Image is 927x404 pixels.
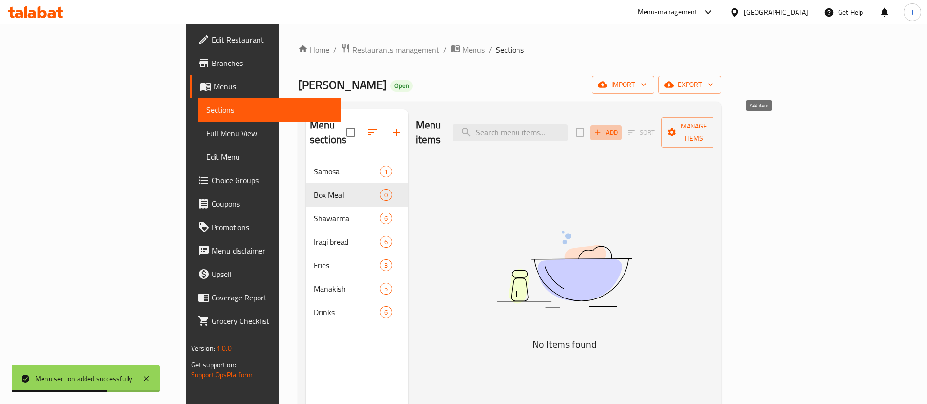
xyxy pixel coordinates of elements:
span: Shawarma [314,213,380,224]
div: items [380,166,392,177]
a: Menu disclaimer [190,239,341,262]
span: Samosa [314,166,380,177]
span: 0 [380,191,391,200]
span: Menus [214,81,333,92]
div: items [380,236,392,248]
span: Edit Menu [206,151,333,163]
div: Drinks6 [306,300,408,324]
div: Menu section added successfully [35,373,132,384]
span: Promotions [212,221,333,233]
div: Fries3 [306,254,408,277]
a: Full Menu View [198,122,341,145]
div: items [380,306,392,318]
div: Shawarma6 [306,207,408,230]
button: Manage items [661,117,727,148]
span: Edit Restaurant [212,34,333,45]
a: Restaurants management [341,43,439,56]
span: 1 [380,167,391,176]
span: Upsell [212,268,333,280]
span: 3 [380,261,391,270]
a: Upsell [190,262,341,286]
span: 6 [380,237,391,247]
h5: No Items found [442,337,687,352]
span: Iraqi bread [314,236,380,248]
a: Branches [190,51,341,75]
span: Full Menu View [206,128,333,139]
a: Grocery Checklist [190,309,341,333]
span: Get support on: [191,359,236,371]
a: Promotions [190,215,341,239]
span: Drinks [314,306,380,318]
span: J [911,7,913,18]
span: Sections [206,104,333,116]
span: Version: [191,342,215,355]
nav: Menu sections [306,156,408,328]
span: Sort items [622,125,661,140]
span: Manage items [669,120,719,145]
nav: breadcrumb [298,43,721,56]
span: Choice Groups [212,174,333,186]
span: 5 [380,284,391,294]
button: Add section [385,121,408,144]
span: import [600,79,647,91]
span: 1.0.0 [216,342,232,355]
div: [GEOGRAPHIC_DATA] [744,7,808,18]
span: Menus [462,44,485,56]
a: Support.OpsPlatform [191,368,253,381]
span: Coverage Report [212,292,333,303]
button: Add [590,125,622,140]
div: items [380,189,392,201]
span: Branches [212,57,333,69]
span: Sort sections [361,121,385,144]
div: Manakish5 [306,277,408,300]
h2: Menu items [416,118,441,147]
span: Manakish [314,283,380,295]
span: Grocery Checklist [212,315,333,327]
div: Open [390,80,413,92]
button: import [592,76,654,94]
span: Restaurants management [352,44,439,56]
img: dish.svg [442,205,687,334]
a: Coverage Report [190,286,341,309]
span: Fries [314,259,380,271]
div: Menu-management [638,6,698,18]
span: Menu disclaimer [212,245,333,256]
div: items [380,259,392,271]
span: Sections [496,44,524,56]
div: Box Meal0 [306,183,408,207]
div: Iraqi bread6 [306,230,408,254]
a: Menus [451,43,485,56]
input: search [453,124,568,141]
span: Box Meal [314,189,380,201]
span: [PERSON_NAME] [298,74,387,96]
span: Open [390,82,413,90]
a: Choice Groups [190,169,341,192]
span: 6 [380,214,391,223]
a: Edit Menu [198,145,341,169]
span: 6 [380,308,391,317]
div: items [380,283,392,295]
span: Coupons [212,198,333,210]
a: Coupons [190,192,341,215]
a: Edit Restaurant [190,28,341,51]
span: Select all sections [341,122,361,143]
li: / [443,44,447,56]
a: Menus [190,75,341,98]
div: Samosa1 [306,160,408,183]
li: / [489,44,492,56]
a: Sections [198,98,341,122]
span: export [666,79,713,91]
button: export [658,76,721,94]
span: Add [593,127,619,138]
